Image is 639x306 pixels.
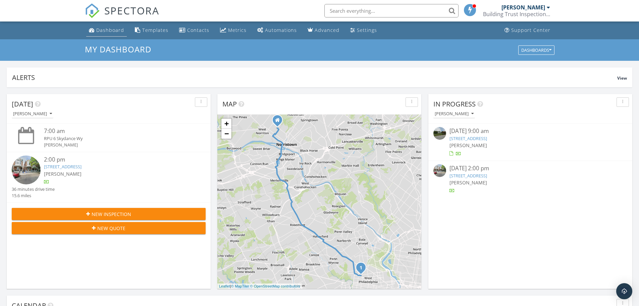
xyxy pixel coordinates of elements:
div: Support Center [511,27,550,33]
div: [PERSON_NAME] [13,112,52,116]
div: 36 minutes drive time [12,186,55,192]
a: Advanced [305,24,342,37]
a: [DATE] 9:00 am [STREET_ADDRESS] [PERSON_NAME] [433,127,627,157]
div: Dashboards [521,48,551,52]
div: 1004 Montgomery Ave, Norristown Pennsylvania 19403 [277,120,281,124]
button: [PERSON_NAME] [433,110,475,119]
a: Contacts [176,24,212,37]
img: streetview [12,156,41,184]
span: [PERSON_NAME] [449,179,487,186]
span: [PERSON_NAME] [449,142,487,148]
span: Map [222,99,237,108]
a: [DATE] 2:00 pm [STREET_ADDRESS] [PERSON_NAME] [433,164,627,194]
div: Metrics [228,27,247,33]
span: [PERSON_NAME] [44,171,82,177]
span: My Dashboard [85,44,151,55]
a: [STREET_ADDRESS] [449,135,487,141]
button: [PERSON_NAME] [12,110,53,119]
div: Building Trust Inspections, LLC [483,11,550,17]
div: Automations [265,27,297,33]
a: Metrics [217,24,249,37]
div: Templates [142,27,168,33]
div: Contacts [187,27,209,33]
a: SPECTORA [85,9,159,23]
div: Advanced [315,27,339,33]
button: Dashboards [518,45,554,55]
div: 2:00 pm [44,156,190,164]
div: Alerts [12,73,617,82]
a: Leaflet [219,284,230,288]
div: Dashboard [96,27,124,33]
img: streetview [433,127,446,140]
img: streetview [433,164,446,177]
img: The Best Home Inspection Software - Spectora [85,3,100,18]
div: [PERSON_NAME] [435,112,474,116]
button: New Quote [12,222,206,234]
a: Dashboard [86,24,127,37]
a: Zoom out [221,129,231,139]
span: SPECTORA [104,3,159,17]
a: Support Center [502,24,553,37]
div: [DATE] 2:00 pm [449,164,611,173]
div: 7:00 am [44,127,190,135]
div: Open Intercom Messenger [616,283,632,299]
a: [STREET_ADDRESS] [44,164,82,170]
div: 550 N 58th St , Philadelphia, PA 19131 [361,267,365,271]
span: [DATE] [12,99,33,108]
a: Automations (Basic) [255,24,300,37]
a: Settings [348,24,380,37]
button: New Inspection [12,208,206,220]
div: | [217,283,302,289]
a: © MapTiler [231,284,249,288]
span: New Inspection [92,211,131,218]
span: In Progress [433,99,476,108]
div: [PERSON_NAME] [44,142,190,148]
input: Search everything... [324,4,459,17]
i: 1 [360,266,362,270]
a: [STREET_ADDRESS] [449,173,487,179]
div: [PERSON_NAME] [501,4,545,11]
div: 15.6 miles [12,192,55,199]
a: Zoom in [221,119,231,129]
div: [DATE] 9:00 am [449,127,611,135]
div: Settings [357,27,377,33]
div: RPU 6 Skydance Wy [44,135,190,142]
span: View [617,75,627,81]
span: New Quote [97,225,125,232]
a: 2:00 pm [STREET_ADDRESS] [PERSON_NAME] 36 minutes drive time 15.6 miles [12,156,206,199]
a: Templates [132,24,171,37]
a: © OpenStreetMap contributors [250,284,300,288]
